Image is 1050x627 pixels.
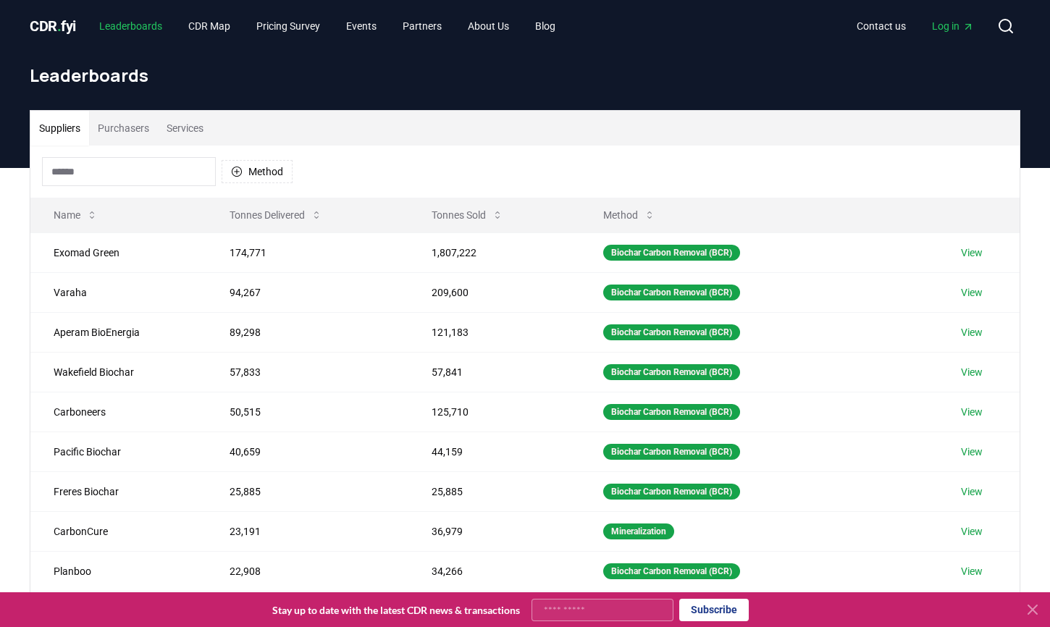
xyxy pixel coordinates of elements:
td: 25,885 [408,471,580,511]
div: Biochar Carbon Removal (BCR) [603,364,740,380]
a: Partners [391,13,453,39]
a: View [961,245,983,260]
td: 57,833 [206,352,408,392]
td: Aperam BioEnergia [30,312,206,352]
td: 57,841 [408,352,580,392]
button: Purchasers [89,111,158,146]
td: 44,159 [408,432,580,471]
button: Tonnes Sold [420,201,515,230]
td: 50,515 [206,392,408,432]
td: Varaha [30,272,206,312]
span: . [57,17,62,35]
a: Events [335,13,388,39]
a: View [961,405,983,419]
div: Biochar Carbon Removal (BCR) [603,404,740,420]
h1: Leaderboards [30,64,1020,87]
td: 121,183 [408,312,580,352]
a: Leaderboards [88,13,174,39]
a: CDR Map [177,13,242,39]
a: View [961,524,983,539]
div: Biochar Carbon Removal (BCR) [603,563,740,579]
td: 94,267 [206,272,408,312]
button: Services [158,111,212,146]
a: View [961,285,983,300]
nav: Main [88,13,567,39]
span: Log in [932,19,974,33]
td: 36,979 [408,511,580,551]
a: View [961,564,983,578]
td: 174,771 [206,232,408,272]
a: CDR.fyi [30,16,76,36]
td: Carboneers [30,392,206,432]
a: Log in [920,13,986,39]
nav: Main [845,13,986,39]
td: Wakefield Biochar [30,352,206,392]
button: Method [592,201,667,230]
a: View [961,365,983,379]
td: 22,908 [206,551,408,591]
td: 34,266 [408,551,580,591]
td: 23,191 [206,511,408,551]
a: Contact us [845,13,917,39]
a: View [961,445,983,459]
div: Mineralization [603,523,674,539]
div: Biochar Carbon Removal (BCR) [603,444,740,460]
td: 125,710 [408,392,580,432]
td: Planboo [30,551,206,591]
button: Method [222,160,293,183]
a: Blog [524,13,567,39]
a: Pricing Survey [245,13,332,39]
a: View [961,484,983,499]
button: Tonnes Delivered [218,201,334,230]
td: Freres Biochar [30,471,206,511]
td: Pacific Biochar [30,432,206,471]
td: 89,298 [206,312,408,352]
td: 209,600 [408,272,580,312]
a: View [961,325,983,340]
div: Biochar Carbon Removal (BCR) [603,245,740,261]
td: 40,659 [206,432,408,471]
div: Biochar Carbon Removal (BCR) [603,285,740,300]
td: 25,885 [206,471,408,511]
button: Name [42,201,109,230]
a: About Us [456,13,521,39]
div: Biochar Carbon Removal (BCR) [603,324,740,340]
span: CDR fyi [30,17,76,35]
div: Biochar Carbon Removal (BCR) [603,484,740,500]
td: CarbonCure [30,511,206,551]
td: Exomad Green [30,232,206,272]
button: Suppliers [30,111,89,146]
td: 1,807,222 [408,232,580,272]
